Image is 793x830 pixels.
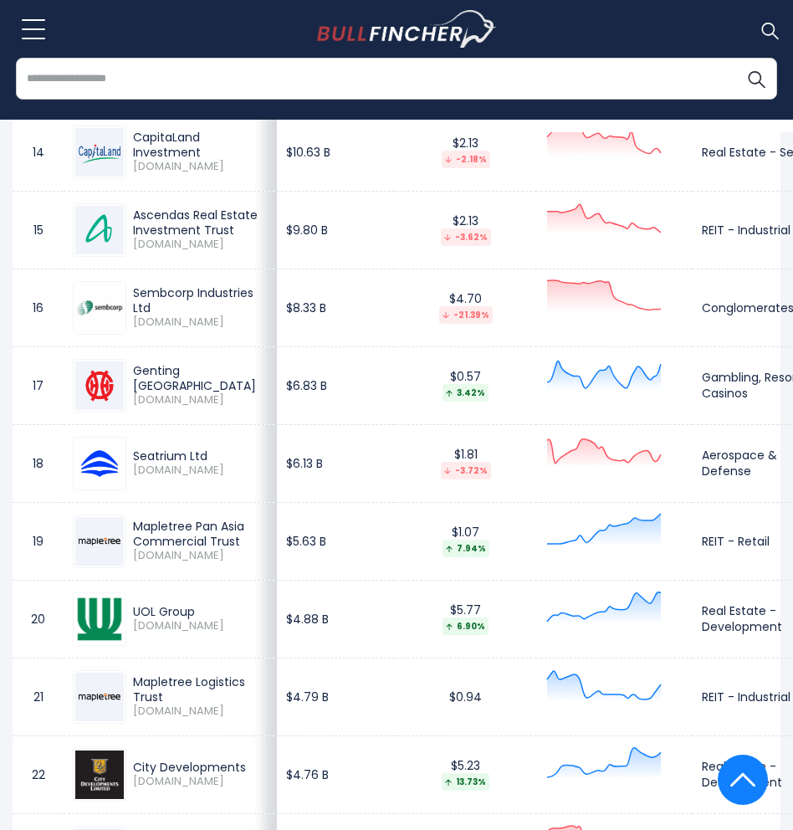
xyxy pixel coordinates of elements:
[277,658,395,735] td: $4.79 B
[75,751,124,799] img: C09.SI.png
[443,540,489,557] div: 7.94%
[75,206,124,254] img: A17U.SI.png
[133,448,268,464] div: Seatrium Ltd
[317,10,497,49] a: Go to homepage
[277,735,395,813] td: $4.76 B
[133,674,268,704] div: Mapletree Logistics Trust
[75,595,124,643] img: U14.SI.png
[735,58,777,100] button: Search
[133,207,268,238] div: Ascendas Real Estate Investment Trust
[441,228,491,246] div: -3.62%
[277,502,395,580] td: $5.63 B
[277,191,395,269] td: $9.80 B
[133,519,268,549] div: Mapletree Pan Asia Commercial Trust
[277,346,395,424] td: $6.83 B
[443,617,489,635] div: 6.90%
[404,525,527,557] div: $1.07
[133,549,268,563] span: [DOMAIN_NAME]
[133,315,268,330] span: [DOMAIN_NAME]
[404,369,527,402] div: $0.57
[13,580,64,658] td: 20
[442,773,489,791] div: 13.73%
[404,291,527,324] div: $4.70
[13,191,64,269] td: 15
[277,113,395,191] td: $10.63 B
[13,735,64,813] td: 22
[277,424,395,502] td: $6.13 B
[441,462,491,479] div: -3.72%
[404,447,527,479] div: $1.81
[442,151,490,168] div: -2.18%
[13,424,64,502] td: 18
[133,604,268,619] div: UOL Group
[75,284,124,332] img: U96.SI.png
[13,658,64,735] td: 21
[404,602,527,635] div: $5.77
[317,10,497,49] img: bullfincher logo
[404,758,527,791] div: $5.23
[13,113,64,191] td: 14
[133,160,268,174] span: [DOMAIN_NAME]
[133,464,268,478] span: [DOMAIN_NAME]
[75,517,124,566] img: N2IU.SI.png
[404,689,527,704] div: $0.94
[75,439,124,488] img: 5E2.SI.png
[404,213,527,246] div: $2.13
[277,580,395,658] td: $4.88 B
[133,363,268,393] div: Genting [GEOGRAPHIC_DATA]
[404,136,527,168] div: $2.13
[133,393,268,407] span: [DOMAIN_NAME]
[75,128,124,177] img: 9CI.SI.png
[277,269,395,346] td: $8.33 B
[13,502,64,580] td: 19
[75,673,124,721] img: M44U.SI.png
[133,760,268,775] div: City Developments
[13,346,64,424] td: 17
[443,384,489,402] div: 3.42%
[133,238,268,252] span: [DOMAIN_NAME]
[75,361,124,410] img: G13.SI.png
[133,775,268,789] span: [DOMAIN_NAME]
[133,619,268,633] span: [DOMAIN_NAME]
[133,130,268,160] div: CapitaLand Investment
[133,285,268,315] div: Sembcorp Industries Ltd
[13,269,64,346] td: 16
[439,306,493,324] div: -21.39%
[133,704,268,719] span: [DOMAIN_NAME]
